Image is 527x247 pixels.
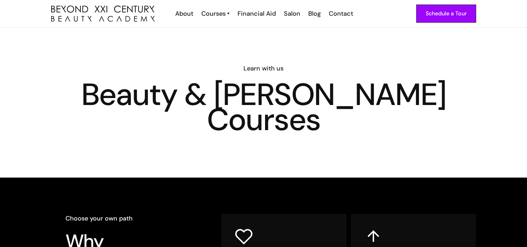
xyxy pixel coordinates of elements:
[51,82,476,132] h1: Beauty & [PERSON_NAME] Courses
[51,6,155,22] img: beyond 21st century beauty academy logo
[65,214,201,223] h6: Choose your own path
[235,227,253,246] img: heart icon
[308,9,321,18] div: Blog
[284,9,300,18] div: Salon
[279,9,304,18] a: Salon
[324,9,357,18] a: Contact
[201,9,226,18] div: Courses
[233,9,279,18] a: Financial Aid
[238,9,276,18] div: Financial Aid
[51,6,155,22] a: home
[304,9,324,18] a: Blog
[426,9,467,18] div: Schedule a Tour
[51,64,476,73] h6: Learn with us
[364,227,382,246] img: up arrow
[201,9,230,18] a: Courses
[329,9,353,18] div: Contact
[416,5,476,23] a: Schedule a Tour
[175,9,193,18] div: About
[171,9,197,18] a: About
